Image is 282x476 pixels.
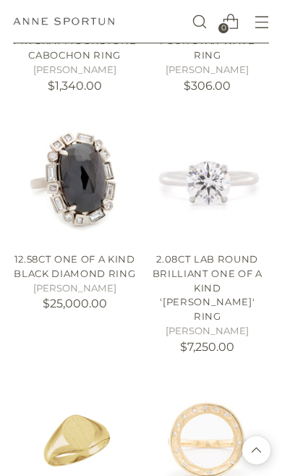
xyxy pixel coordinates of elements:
[242,436,270,464] button: Back to top
[13,63,137,77] h5: [PERSON_NAME]
[146,63,270,77] h5: [PERSON_NAME]
[153,253,262,322] a: 2.08ct Lab Round Brilliant One of a Kind '[PERSON_NAME]' Ring
[48,79,102,93] span: $1,340.00
[43,297,107,310] span: $25,000.00
[218,24,228,34] span: 0
[13,281,137,296] h5: [PERSON_NAME]
[146,324,270,339] h5: [PERSON_NAME]
[247,7,276,37] button: Open menu modal
[184,7,214,37] a: Open search modal
[13,118,137,242] a: 12.58ct One of a Kind Black Diamond Ring
[14,253,135,279] a: 12.58ct One of a Kind Black Diamond Ring
[180,340,234,354] span: $7,250.00
[13,18,114,25] a: Anne Sportun Fine Jewellery
[184,79,231,93] span: $306.00
[146,118,270,242] a: 2.08ct Lab Round Brilliant One of a Kind 'Annie' Ring
[215,7,245,37] a: Open cart modal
